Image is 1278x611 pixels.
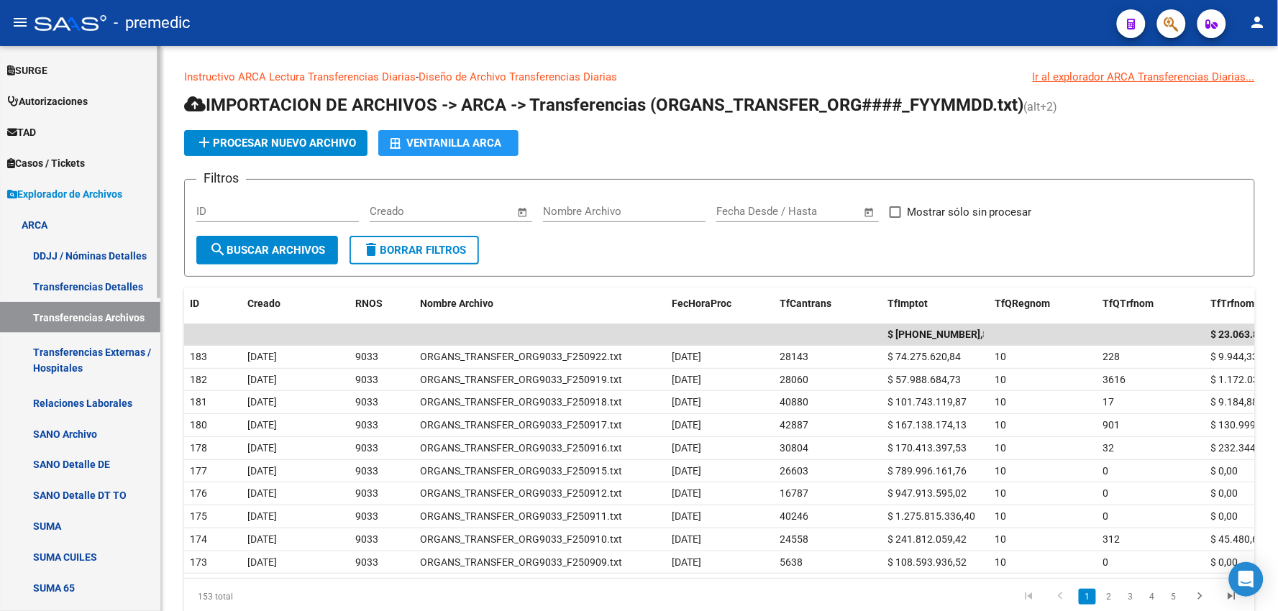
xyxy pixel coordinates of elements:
span: ORGANS_TRANSFER_ORG9033_F250915.txt [420,465,622,477]
span: $ 130.999,73 [1211,419,1270,431]
span: 901 [1103,419,1120,431]
span: [DATE] [247,487,277,499]
span: 9033 [355,556,378,568]
a: Instructivo ARCA Lectura Transferencias Diarias [184,70,416,83]
span: 28060 [780,374,808,385]
span: $ 74.275.620,84 [887,351,961,362]
button: Ventanilla ARCA [378,130,519,156]
span: [DATE] [247,396,277,408]
span: 26603 [780,465,808,477]
span: Autorizaciones [7,93,88,109]
span: 183 [190,351,207,362]
span: $ 45.480,65 [1211,533,1264,545]
span: 9033 [355,396,378,408]
div: Open Intercom Messenger [1229,562,1264,597]
span: $ 170.413.397,53 [887,442,967,454]
button: Open calendar [515,204,531,221]
span: [DATE] [247,510,277,522]
a: 4 [1144,589,1161,605]
span: (alt+2) [1024,100,1058,114]
span: 10 [995,351,1007,362]
span: [DATE] [247,465,277,477]
input: Fecha inicio [716,205,775,218]
span: $ 0,00 [1211,465,1238,477]
span: Casos / Tickets [7,155,85,171]
span: [DATE] [672,396,701,408]
p: - [184,69,1255,85]
span: 9033 [355,510,378,522]
datatable-header-cell: ID [184,288,242,319]
li: page 2 [1098,584,1120,609]
span: [DATE] [247,442,277,454]
datatable-header-cell: TfCantrans [774,288,882,319]
span: [DATE] [672,510,701,522]
button: Borrar Filtros [350,236,479,265]
li: page 5 [1163,584,1185,609]
span: $ 947.913.595,02 [887,487,967,499]
span: [DATE] [672,487,701,499]
span: ID [190,298,199,309]
span: 10 [995,556,1007,568]
span: $ 232.344,48 [1211,442,1270,454]
div: Ventanilla ARCA [390,130,507,156]
span: 177 [190,465,207,477]
datatable-header-cell: Creado [242,288,350,319]
span: TfImptot [887,298,928,309]
datatable-header-cell: Nombre Archivo [414,288,666,319]
span: ORGANS_TRANSFER_ORG9033_F250912.txt [420,487,622,499]
span: 10 [995,374,1007,385]
a: go to previous page [1047,589,1074,605]
span: [DATE] [672,556,701,568]
a: 3 [1122,589,1139,605]
span: 180 [190,419,207,431]
input: Fecha fin [788,205,857,218]
button: Open calendar [862,204,878,221]
span: [DATE] [247,351,277,362]
a: go to next page [1187,589,1214,605]
span: 0 [1103,510,1109,522]
span: 16787 [780,487,808,499]
span: $ 33.112.134.704,86 [887,329,994,340]
span: 0 [1103,487,1109,499]
span: 10 [995,510,1007,522]
span: 30804 [780,442,808,454]
span: 182 [190,374,207,385]
mat-icon: search [209,241,227,258]
a: go to last page [1218,589,1246,605]
mat-icon: person [1249,14,1266,31]
span: ORGANS_TRANSFER_ORG9033_F250916.txt [420,442,622,454]
a: Diseño de Archivo Transferencias Diarias [419,70,617,83]
input: Fecha fin [441,205,511,218]
span: 312 [1103,533,1120,545]
span: Borrar Filtros [362,244,466,257]
span: Buscar Archivos [209,244,325,257]
span: $ 241.812.059,42 [887,533,967,545]
datatable-header-cell: TfImptot [882,288,990,319]
datatable-header-cell: RNOS [350,288,414,319]
span: ORGANS_TRANSFER_ORG9033_F250917.txt [420,419,622,431]
span: 0 [1103,465,1109,477]
datatable-header-cell: TfQTrfnom [1097,288,1205,319]
li: page 3 [1120,584,1141,609]
span: 173 [190,556,207,568]
span: [DATE] [247,556,277,568]
span: ORGANS_TRANSFER_ORG9033_F250922.txt [420,351,622,362]
datatable-header-cell: TfQRegnom [990,288,1097,319]
span: TfQRegnom [995,298,1051,309]
span: $ 9.944,33 [1211,351,1259,362]
span: [DATE] [672,419,701,431]
span: IMPORTACION DE ARCHIVOS -> ARCA -> Transferencias (ORGANS_TRANSFER_ORG####_FYYMMDD.txt) [184,95,1024,115]
span: 228 [1103,351,1120,362]
span: 9033 [355,487,378,499]
span: 10 [995,442,1007,454]
span: 0 [1103,556,1109,568]
span: 10 [995,396,1007,408]
input: Fecha inicio [370,205,428,218]
span: 9033 [355,374,378,385]
span: ORGANS_TRANSFER_ORG9033_F250909.txt [420,556,622,568]
div: Ir al explorador ARCA Transferencias Diarias... [1033,69,1255,85]
span: TAD [7,124,36,140]
mat-icon: delete [362,241,380,258]
span: [DATE] [247,419,277,431]
span: 32 [1103,442,1115,454]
